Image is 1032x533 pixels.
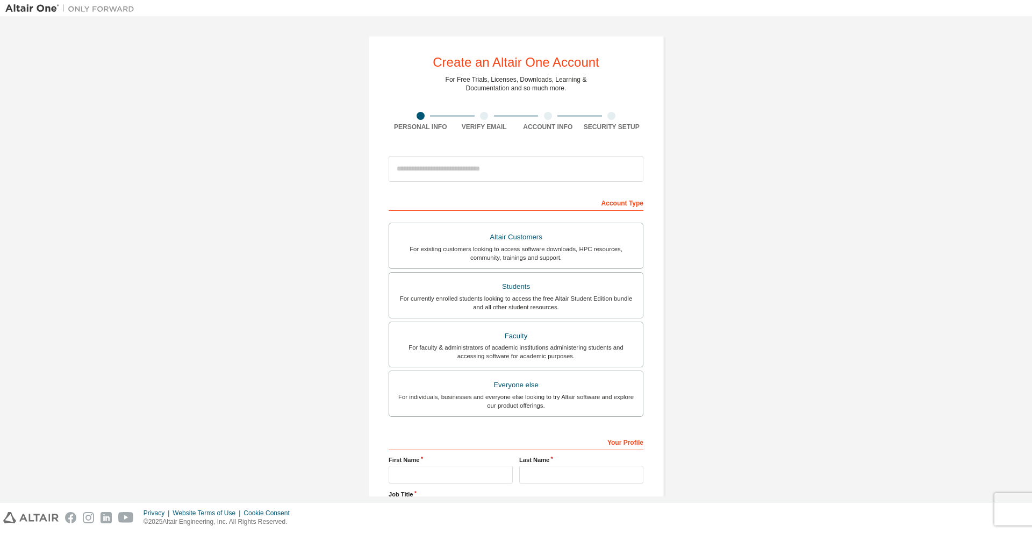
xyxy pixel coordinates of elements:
div: Security Setup [580,123,644,131]
label: Last Name [519,456,643,464]
div: Everyone else [396,378,636,393]
label: First Name [389,456,513,464]
img: facebook.svg [65,512,76,523]
img: Altair One [5,3,140,14]
img: linkedin.svg [101,512,112,523]
div: Website Terms of Use [173,509,243,517]
div: Students [396,279,636,294]
img: instagram.svg [83,512,94,523]
div: Cookie Consent [243,509,296,517]
div: Your Profile [389,433,643,450]
div: Create an Altair One Account [433,56,599,69]
p: © 2025 Altair Engineering, Inc. All Rights Reserved. [144,517,296,527]
div: For faculty & administrators of academic institutions administering students and accessing softwa... [396,343,636,360]
div: For individuals, businesses and everyone else looking to try Altair software and explore our prod... [396,393,636,410]
div: Verify Email [453,123,517,131]
div: For Free Trials, Licenses, Downloads, Learning & Documentation and so much more. [446,75,587,93]
img: youtube.svg [118,512,134,523]
div: Account Info [516,123,580,131]
div: For existing customers looking to access software downloads, HPC resources, community, trainings ... [396,245,636,262]
img: altair_logo.svg [3,512,59,523]
div: Account Type [389,194,643,211]
div: Privacy [144,509,173,517]
label: Job Title [389,490,643,499]
div: For currently enrolled students looking to access the free Altair Student Edition bundle and all ... [396,294,636,311]
div: Altair Customers [396,230,636,245]
div: Personal Info [389,123,453,131]
div: Faculty [396,329,636,344]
